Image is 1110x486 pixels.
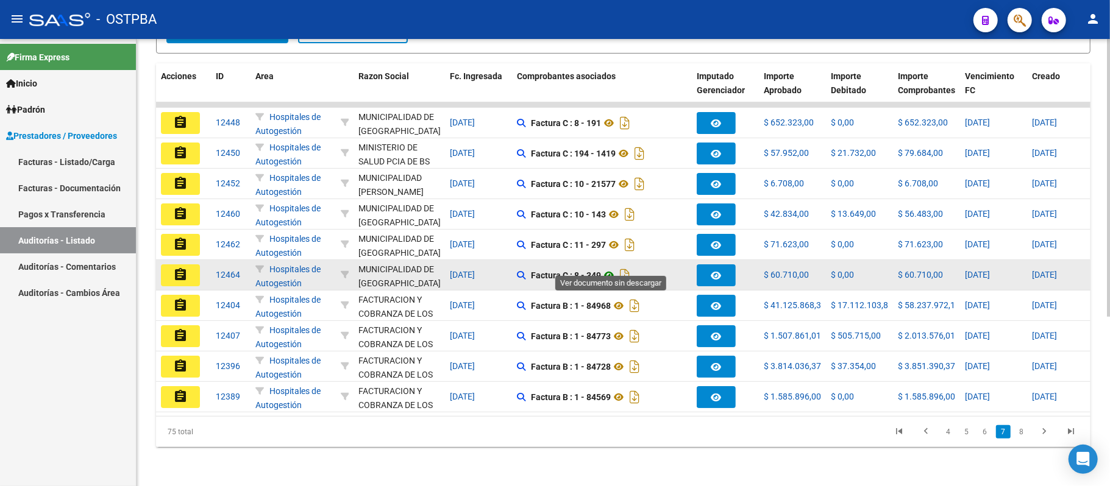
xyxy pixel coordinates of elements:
[358,384,440,410] div: - 30715497456
[692,63,759,117] datatable-header-cell: Imputado Gerenciador
[1012,421,1031,442] li: page 8
[450,270,475,280] span: [DATE]
[831,71,866,95] span: Importe Debitado
[531,301,611,311] strong: Factura B : 1 - 84968
[764,148,809,158] span: $ 57.952,00
[965,331,990,340] span: [DATE]
[898,300,960,310] span: $ 58.237.972,18
[517,71,616,81] span: Comprobantes asociados
[6,77,37,90] span: Inicio
[6,129,117,143] span: Prestadores / Proveedores
[358,202,441,230] div: MUNICIPALIDAD DE [GEOGRAPHIC_DATA]
[764,209,809,219] span: $ 42.834,00
[161,71,196,81] span: Acciones
[764,118,814,127] span: $ 652.323,00
[965,361,990,371] span: [DATE]
[622,205,638,224] i: Descargar documento
[627,296,642,315] i: Descargar documento
[173,176,188,191] mat-icon: assignment
[450,71,502,81] span: Fc. Ingresada
[759,63,826,117] datatable-header-cell: Importe Aprobado
[831,178,854,188] span: $ 0,00
[450,239,475,249] span: [DATE]
[6,103,45,116] span: Padrón
[531,179,616,189] strong: Factura C : 10 - 21577
[255,325,321,349] span: Hospitales de Autogestión
[1069,445,1098,474] div: Open Intercom Messenger
[996,425,1011,438] a: 7
[1032,392,1057,401] span: [DATE]
[764,239,809,249] span: $ 71.623,00
[617,266,633,285] i: Descargar documento
[358,110,441,138] div: MUNICIPALIDAD DE [GEOGRAPHIC_DATA]
[6,51,69,64] span: Firma Express
[631,144,647,163] i: Descargar documento
[255,234,321,258] span: Hospitales de Autogestión
[358,323,440,379] div: FACTURACION Y COBRANZA DE LOS EFECTORES PUBLICOS S.E.
[898,270,943,280] span: $ 60.710,00
[450,392,475,401] span: [DATE]
[617,113,633,133] i: Descargar documento
[531,362,611,372] strong: Factura B : 1 - 84728
[450,300,475,310] span: [DATE]
[531,392,611,402] strong: Factura B : 1 - 84569
[898,239,943,249] span: $ 71.623,00
[216,300,240,310] span: 12404
[358,354,440,409] div: FACTURACION Y COBRANZA DE LOS EFECTORES PUBLICOS S.E.
[531,210,606,219] strong: Factura C : 10 - 143
[173,359,188,373] mat-icon: assignment
[831,331,881,340] span: $ 505.715,00
[450,118,475,127] span: [DATE]
[354,63,445,117] datatable-header-cell: Razon Social
[358,202,440,227] div: - 34999257560
[10,12,24,26] mat-icon: menu
[358,110,440,136] div: - 34999257560
[255,295,321,319] span: Hospitales de Autogestión
[764,300,826,310] span: $ 41.125.868,37
[358,171,440,197] div: - 30999001935
[697,71,745,95] span: Imputado Gerenciador
[965,392,990,401] span: [DATE]
[445,63,512,117] datatable-header-cell: Fc. Ingresada
[216,361,240,371] span: 12396
[450,209,475,219] span: [DATE]
[211,63,251,117] datatable-header-cell: ID
[531,149,616,158] strong: Factura C : 194 - 1419
[216,270,240,280] span: 12464
[156,417,341,447] div: 75 total
[531,118,601,128] strong: Factura C : 8 - 191
[898,71,955,95] span: Importe Comprobantes
[173,298,188,312] mat-icon: assignment
[358,384,440,440] div: FACTURACION Y COBRANZA DE LOS EFECTORES PUBLICOS S.E.
[965,178,990,188] span: [DATE]
[450,331,475,340] span: [DATE]
[358,232,441,260] div: MUNICIPALIDAD DE [GEOGRAPHIC_DATA]
[831,209,876,219] span: $ 13.649,00
[831,118,854,127] span: $ 0,00
[978,425,992,438] a: 6
[965,118,990,127] span: [DATE]
[1027,63,1094,117] datatable-header-cell: Creado
[965,148,990,158] span: [DATE]
[959,425,974,438] a: 5
[1086,12,1100,26] mat-icon: person
[1032,300,1057,310] span: [DATE]
[898,148,943,158] span: $ 79.684,00
[631,174,647,194] i: Descargar documento
[1032,209,1057,219] span: [DATE]
[255,173,321,197] span: Hospitales de Autogestión
[958,421,976,442] li: page 5
[450,361,475,371] span: [DATE]
[1032,361,1057,371] span: [DATE]
[358,71,409,81] span: Razon Social
[216,331,240,340] span: 12407
[960,63,1027,117] datatable-header-cell: Vencimiento FC
[965,239,990,249] span: [DATE]
[173,328,188,343] mat-icon: assignment
[173,146,188,160] mat-icon: assignment
[764,270,809,280] span: $ 60.710,00
[216,239,240,249] span: 12462
[358,293,440,319] div: - 30715497456
[898,118,948,127] span: $ 652.323,00
[173,389,188,404] mat-icon: assignment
